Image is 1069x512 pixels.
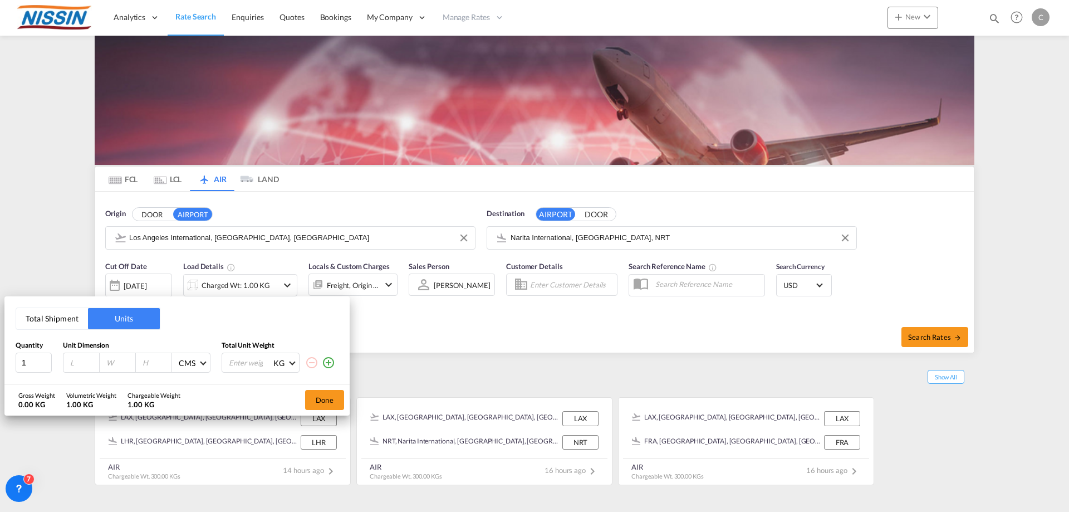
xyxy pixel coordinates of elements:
div: Gross Weight [18,391,55,399]
div: Quantity [16,341,52,350]
div: Volumetric Weight [66,391,116,399]
input: Qty [16,353,52,373]
div: KG [273,358,285,368]
button: Done [305,390,344,410]
div: 1.00 KG [128,399,180,409]
div: 0.00 KG [18,399,55,409]
button: Units [88,308,160,329]
div: CMS [179,358,195,368]
input: L [69,358,99,368]
div: Chargeable Weight [128,391,180,399]
div: Total Unit Weight [222,341,339,350]
input: H [141,358,171,368]
md-icon: icon-plus-circle-outline [322,356,335,369]
md-icon: icon-minus-circle-outline [305,356,318,369]
input: W [105,358,135,368]
div: 1.00 KG [66,399,116,409]
div: Unit Dimension [63,341,210,350]
input: Enter weight [228,353,272,372]
button: Total Shipment [16,308,88,329]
